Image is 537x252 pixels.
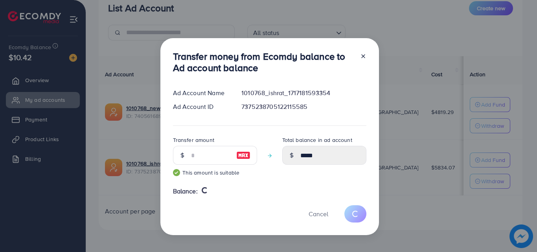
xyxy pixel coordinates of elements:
[173,169,180,176] img: guide
[173,136,214,144] label: Transfer amount
[167,102,235,111] div: Ad Account ID
[167,88,235,97] div: Ad Account Name
[236,151,250,160] img: image
[235,88,372,97] div: 1010768_ishrat_1717181593354
[309,210,328,218] span: Cancel
[235,102,372,111] div: 7375238705122115585
[173,169,257,177] small: This amount is suitable
[173,51,354,74] h3: Transfer money from Ecomdy balance to Ad account balance
[299,205,338,222] button: Cancel
[282,136,352,144] label: Total balance in ad account
[173,187,198,196] span: Balance:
